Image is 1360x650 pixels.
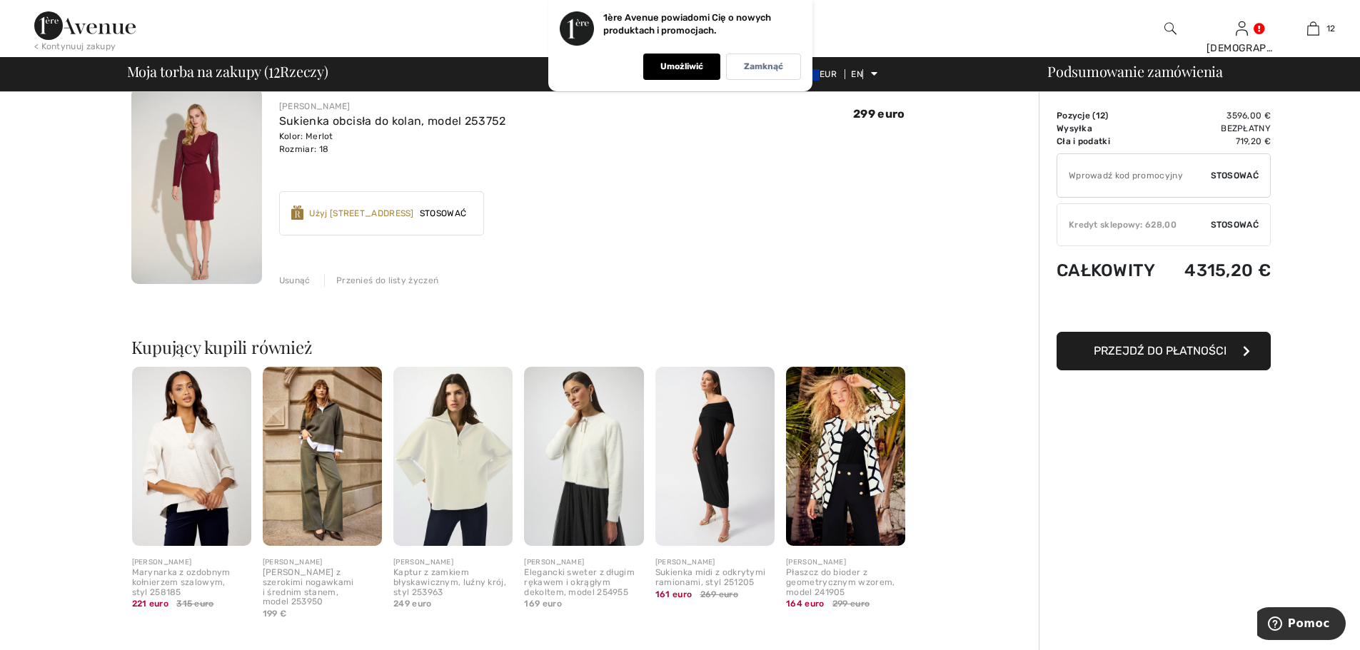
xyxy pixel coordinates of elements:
[786,367,905,546] img: Płaszcz do bioder z geometrycznym wzorem, model 241905
[1057,111,1096,121] font: Pozycje (
[1236,20,1248,37] img: Moje informacje
[263,367,382,546] img: Jeansy z szerokimi nogawkami i średnim stanem, model 253950
[524,599,561,609] font: 169 euro
[1057,260,1156,280] font: Całkowity
[1236,21,1248,35] a: Zalogować się
[34,11,136,40] img: Aleja 1ère
[524,567,635,597] font: Elegancki sweter z długim rękawem i okrągłym dekoltem, model 254955
[1221,123,1271,133] font: Bezpłatny
[393,367,513,546] img: Kaptur z zamkiem błyskawicznym, luźny krój, styl 253963
[1057,123,1092,133] font: Wysyłka
[127,61,268,81] font: Moja torba na zakupy (
[832,599,870,609] font: 299 euro
[820,69,837,79] font: EUR
[744,61,783,71] font: Zamknąć
[655,589,692,599] font: 161 euro
[786,567,895,597] font: Płaszcz do bioder z geometrycznym wzorem, model 241905
[660,61,703,71] font: Umożliwić
[132,367,251,546] img: Marynarka z ozdobnym kołnierzem szalowym, styl 258185
[1096,111,1106,121] font: 12
[1211,220,1259,230] font: Stosować
[336,275,438,285] font: Przenieś do listy życzeń
[279,101,351,111] font: [PERSON_NAME]
[1057,136,1110,146] font: Cła i podatki
[132,558,192,567] font: [PERSON_NAME]
[393,599,431,609] font: 249 euro
[1057,295,1271,327] iframe: PayPal
[1105,111,1108,121] font: )
[279,114,506,128] a: Sukienka obcisła do kolan, model 253752
[263,558,323,567] font: [PERSON_NAME]
[1326,24,1336,34] font: 12
[1094,344,1226,357] font: Przejdź do płatności
[1057,332,1271,370] button: Przejdź do płatności
[1257,607,1346,643] iframe: Otwiera widżet, w którym można znaleźć więcej informacji
[393,558,453,567] font: [PERSON_NAME]
[1236,136,1271,146] font: 719,20 €
[131,88,262,284] img: Sukienka obcisła do kolan, model 253752
[1207,42,1320,54] font: [DEMOGRAPHIC_DATA]
[786,599,824,609] font: 164 euro
[131,335,312,358] font: Kupujący kupili również
[655,558,715,567] font: [PERSON_NAME]
[420,208,466,218] font: Stosować
[524,558,584,567] font: [PERSON_NAME]
[655,367,775,546] img: Sukienka midi z odkrytymi ramionami, styl 251205
[1047,61,1223,81] font: Podsumowanie zamówienia
[853,107,905,121] font: 299 euro
[786,558,846,567] font: [PERSON_NAME]
[176,599,213,609] font: 315 euro
[280,61,328,81] font: Rzeczy)
[393,567,506,597] font: Kaptur z zamkiem błyskawicznym, luźny krój, styl 253963
[603,12,771,36] font: 1ère Avenue powiadomi Cię o nowych produktach i promocjach.
[1164,20,1177,37] img: wyszukaj na stronie internetowej
[263,567,354,606] font: [PERSON_NAME] z szerokimi nogawkami i średnim stanem, model 253950
[263,609,287,619] font: 199 €
[1307,20,1319,37] img: Moja torba
[309,208,413,218] font: Użyj [STREET_ADDRESS]
[700,589,738,599] font: 269 ​​euro
[279,275,311,285] font: Usunąć
[279,144,328,154] font: Rozmiar: 18
[851,69,862,79] font: EN
[655,567,766,587] font: Sukienka midi z odkrytymi ramionami, styl 251205
[1057,154,1211,197] input: Kod promocyjny
[524,367,643,546] img: Elegancki sweter z długim rękawem i okrągłym dekoltem, model 254955
[132,599,168,609] font: 221 euro
[1226,111,1271,121] font: 3596,00 €
[268,57,281,82] font: 12
[279,131,333,141] font: Kolor: Merlot
[1278,20,1348,37] a: 12
[1211,171,1259,181] font: Stosować
[34,41,116,51] font: < Kontynuuj zakupy
[291,205,304,220] img: Reward-Logo.svg
[1184,260,1271,280] font: 4315,20 €
[1069,220,1177,230] font: Kredyt sklepowy: 628,00
[132,567,231,597] font: Marynarka z ozdobnym kołnierzem szalowym, styl 258185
